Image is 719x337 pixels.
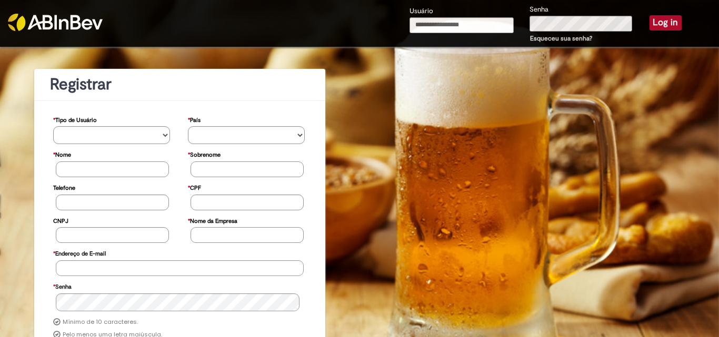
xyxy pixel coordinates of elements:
a: Esqueceu sua senha? [530,34,592,43]
label: CPF [188,179,201,195]
label: Nome da Empresa [188,212,237,228]
img: ABInbev-white.png [8,14,103,31]
h1: Registrar [50,76,309,93]
label: Senha [53,278,72,293]
label: Mínimo de 10 caracteres. [63,318,138,326]
button: Log in [650,15,682,30]
label: Endereço de E-mail [53,245,106,260]
label: País [188,111,201,127]
label: Senha [530,5,548,15]
label: CNPJ [53,212,68,228]
label: Telefone [53,179,75,195]
label: Tipo de Usuário [53,111,97,127]
label: Usuário [410,6,433,16]
label: Sobrenome [188,146,221,161]
label: Nome [53,146,71,161]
